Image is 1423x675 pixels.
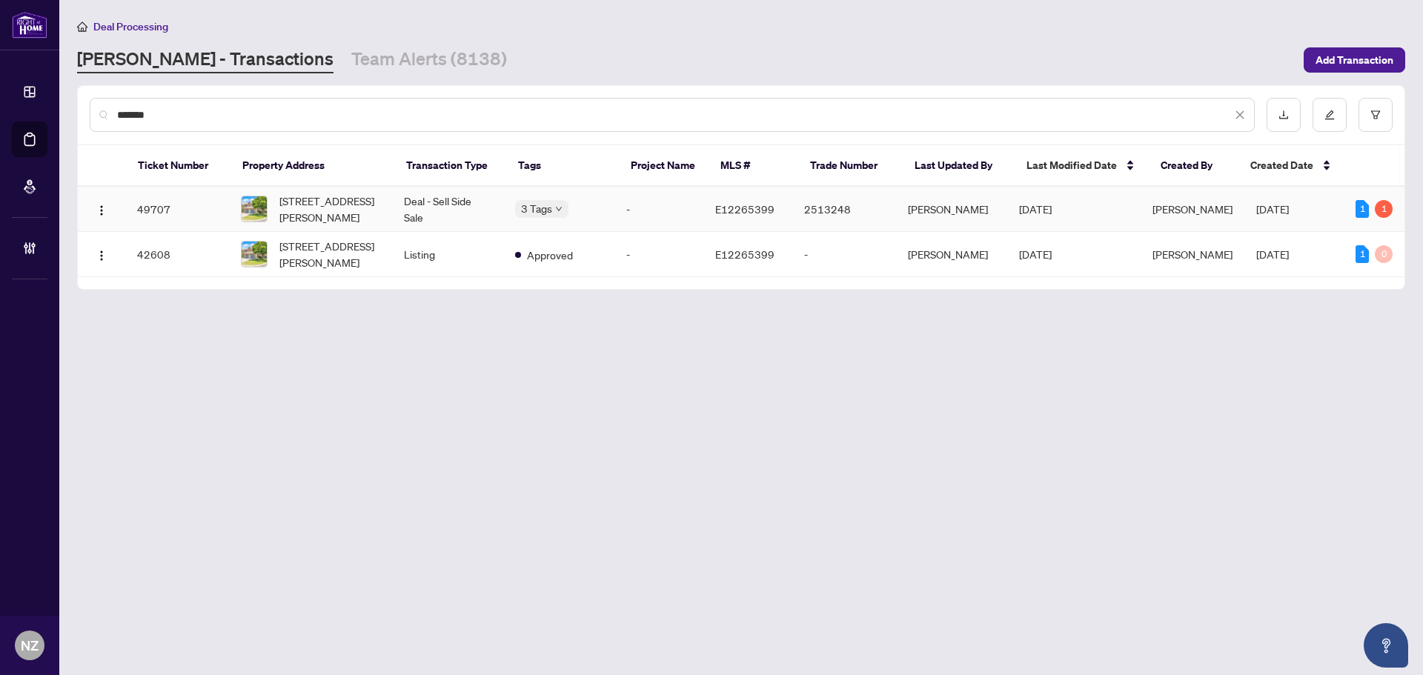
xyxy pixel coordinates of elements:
div: 1 [1356,245,1369,263]
span: [DATE] [1019,202,1052,216]
span: [STREET_ADDRESS][PERSON_NAME] [279,238,380,270]
th: Project Name [619,145,709,187]
button: Add Transaction [1304,47,1405,73]
td: Deal - Sell Side Sale [392,187,503,232]
td: - [614,187,703,232]
span: Approved [527,247,573,263]
button: Open asap [1364,623,1408,668]
td: - [792,232,896,277]
img: logo [12,11,47,39]
span: [PERSON_NAME] [1152,202,1233,216]
div: 1 [1375,200,1393,218]
span: E12265399 [715,247,774,261]
span: down [555,205,563,213]
th: Created Date [1238,145,1343,187]
th: Last Modified Date [1015,145,1149,187]
span: edit [1324,110,1335,120]
span: Add Transaction [1316,48,1393,72]
td: - [614,232,703,277]
button: download [1267,98,1301,132]
img: thumbnail-img [242,242,267,267]
th: Transaction Type [394,145,506,187]
a: [PERSON_NAME] - Transactions [77,47,334,73]
th: Ticket Number [126,145,230,187]
th: Created By [1149,145,1238,187]
span: home [77,21,87,32]
span: Deal Processing [93,20,168,33]
td: 42608 [125,232,229,277]
span: download [1278,110,1289,120]
span: close [1235,110,1245,120]
td: [PERSON_NAME] [896,187,1007,232]
button: edit [1313,98,1347,132]
img: thumbnail-img [242,196,267,222]
div: 1 [1356,200,1369,218]
button: Logo [90,242,113,266]
span: [DATE] [1256,202,1289,216]
td: Listing [392,232,503,277]
th: Last Updated By [903,145,1015,187]
span: 3 Tags [521,200,552,217]
button: Logo [90,197,113,221]
span: E12265399 [715,202,774,216]
span: Last Modified Date [1026,157,1117,173]
span: [STREET_ADDRESS][PERSON_NAME] [279,193,380,225]
img: Logo [96,205,107,216]
td: 49707 [125,187,229,232]
button: filter [1359,98,1393,132]
th: Tags [506,145,618,187]
span: [PERSON_NAME] [1152,247,1233,261]
div: 0 [1375,245,1393,263]
span: [DATE] [1256,247,1289,261]
span: Created Date [1250,157,1313,173]
th: Trade Number [798,145,903,187]
th: Property Address [230,145,395,187]
span: filter [1370,110,1381,120]
span: [DATE] [1019,247,1052,261]
span: NZ [21,635,39,656]
img: Logo [96,250,107,262]
a: Team Alerts (8138) [351,47,507,73]
td: 2513248 [792,187,896,232]
td: [PERSON_NAME] [896,232,1007,277]
th: MLS # [709,145,798,187]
